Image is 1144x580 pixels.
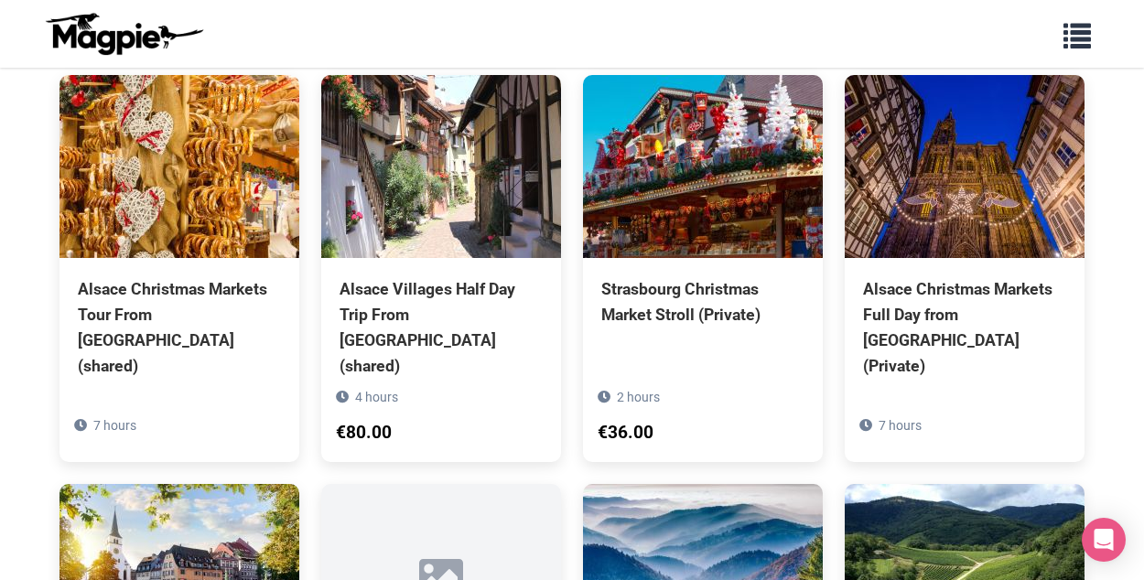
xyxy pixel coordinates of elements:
a: Alsace Christmas Markets Tour From [GEOGRAPHIC_DATA] (shared) 7 hours [59,75,299,462]
div: Alsace Villages Half Day Trip From [GEOGRAPHIC_DATA] (shared) [340,276,543,380]
span: 7 hours [93,418,136,433]
a: Strasbourg Christmas Market Stroll (Private) 2 hours €36.00 [583,75,823,410]
img: Alsace Christmas Markets Tour From Strasbourg (shared) [59,75,299,258]
div: Alsace Christmas Markets Tour From [GEOGRAPHIC_DATA] (shared) [78,276,281,380]
img: logo-ab69f6fb50320c5b225c76a69d11143b.png [41,12,206,56]
div: €36.00 [598,419,653,447]
img: Strasbourg Christmas Market Stroll (Private) [583,75,823,258]
div: Alsace Christmas Markets Full Day from [GEOGRAPHIC_DATA] (Private) [863,276,1066,380]
span: 4 hours [355,390,398,404]
a: Alsace Christmas Markets Full Day from [GEOGRAPHIC_DATA] (Private) 7 hours [845,75,1085,462]
div: Strasbourg Christmas Market Stroll (Private) [601,276,804,328]
img: Alsace Villages Half Day Trip From Strasbourg (shared) [321,75,561,258]
span: 7 hours [879,418,922,433]
div: Open Intercom Messenger [1082,518,1126,562]
span: 2 hours [617,390,660,404]
a: Alsace Villages Half Day Trip From [GEOGRAPHIC_DATA] (shared) 4 hours €80.00 [321,75,561,462]
img: Alsace Christmas Markets Full Day from Strasbourg (Private) [845,75,1085,258]
div: €80.00 [336,419,392,447]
